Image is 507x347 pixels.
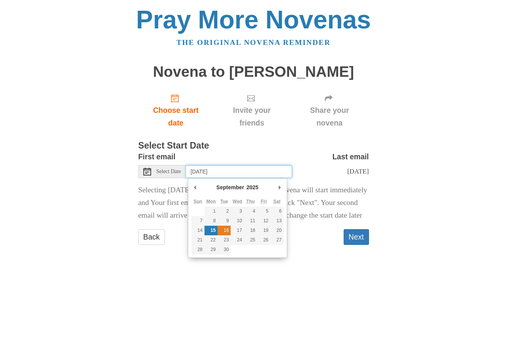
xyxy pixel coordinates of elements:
[138,88,214,133] a: Choose start date
[276,182,284,193] button: Next Month
[218,207,231,216] button: 2
[233,199,242,204] abbr: Wednesday
[138,141,369,151] h3: Select Start Date
[257,207,270,216] button: 5
[270,235,283,245] button: 27
[231,235,244,245] button: 24
[231,216,244,226] button: 10
[231,226,244,235] button: 17
[261,199,266,204] abbr: Friday
[146,104,206,129] span: Choose start date
[218,235,231,245] button: 23
[204,245,218,254] button: 29
[204,216,218,226] button: 8
[257,216,270,226] button: 12
[218,226,231,235] button: 16
[136,5,371,34] a: Pray More Novenas
[270,226,283,235] button: 20
[176,38,331,46] a: The original novena reminder
[246,199,255,204] abbr: Thursday
[244,216,257,226] button: 11
[191,182,199,193] button: Previous Month
[138,150,176,163] label: First email
[204,226,218,235] button: 15
[273,199,281,204] abbr: Saturday
[347,167,369,175] span: [DATE]
[220,199,228,204] abbr: Tuesday
[191,216,204,226] button: 7
[138,64,369,80] h1: Novena to [PERSON_NAME]
[204,235,218,245] button: 22
[244,235,257,245] button: 25
[191,245,204,254] button: 28
[245,182,259,193] div: 2025
[221,104,282,129] span: Invite your friends
[290,88,369,133] div: Click "Next" to confirm your start date first.
[138,184,369,222] p: Selecting [DATE] as the start date means Your novena will start immediately and Your first email ...
[213,88,290,133] div: Click "Next" to confirm your start date first.
[138,229,165,245] a: Back
[270,216,283,226] button: 13
[206,199,216,204] abbr: Monday
[156,169,181,174] span: Select Date
[215,182,245,193] div: September
[204,207,218,216] button: 1
[344,229,369,245] button: Next
[218,216,231,226] button: 9
[244,226,257,235] button: 18
[332,150,369,163] label: Last email
[191,235,204,245] button: 21
[218,245,231,254] button: 30
[257,226,270,235] button: 19
[193,199,202,204] abbr: Sunday
[244,207,257,216] button: 4
[270,207,283,216] button: 6
[257,235,270,245] button: 26
[191,226,204,235] button: 14
[231,207,244,216] button: 3
[298,104,361,129] span: Share your novena
[186,165,292,178] input: Use the arrow keys to pick a date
